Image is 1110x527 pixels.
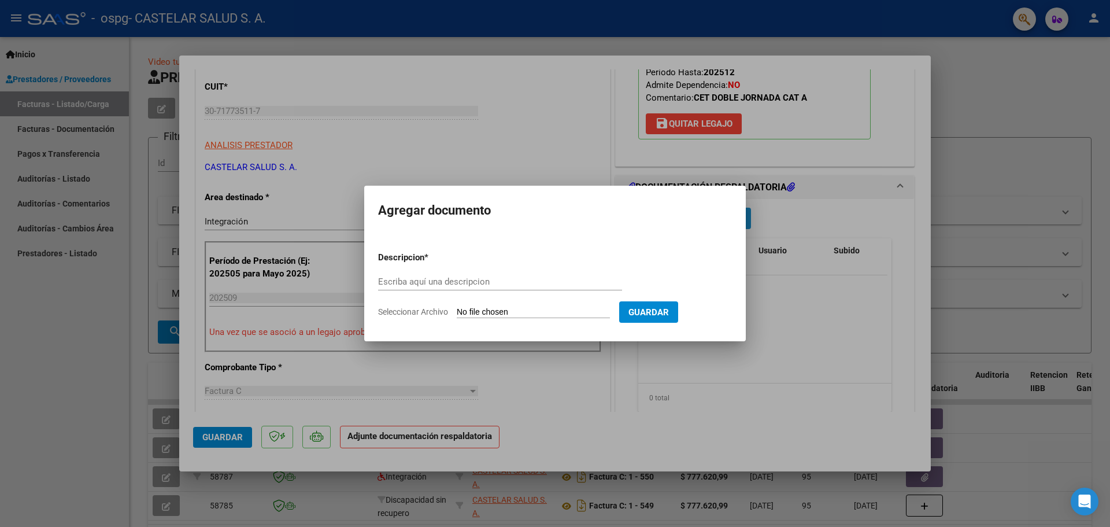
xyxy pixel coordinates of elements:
[1071,488,1098,515] div: Open Intercom Messenger
[378,200,732,222] h2: Agregar documento
[378,307,448,316] span: Seleccionar Archivo
[628,307,669,318] span: Guardar
[619,301,678,323] button: Guardar
[378,251,484,264] p: Descripcion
